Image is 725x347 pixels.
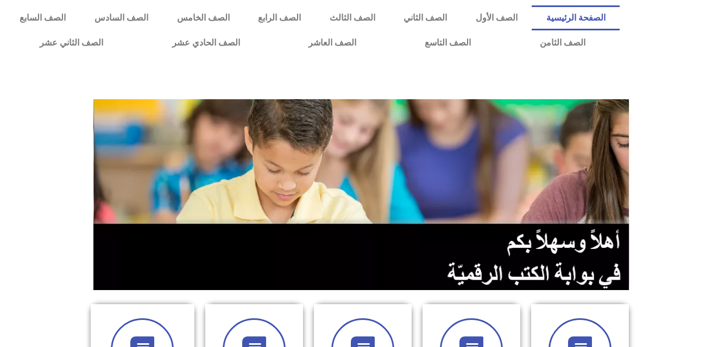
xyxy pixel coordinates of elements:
[532,5,620,30] a: الصفحة الرئيسية
[389,5,462,30] a: الصف الثاني
[274,30,390,55] a: الصف العاشر
[80,5,163,30] a: الصف السادس
[162,5,244,30] a: الصف الخامس
[5,30,137,55] a: الصف الثاني عشر
[505,30,619,55] a: الصف الثامن
[137,30,274,55] a: الصف الحادي عشر
[390,30,505,55] a: الصف التاسع
[244,5,316,30] a: الصف الرابع
[462,5,532,30] a: الصف الأول
[315,5,389,30] a: الصف الثالث
[5,5,80,30] a: الصف السابع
